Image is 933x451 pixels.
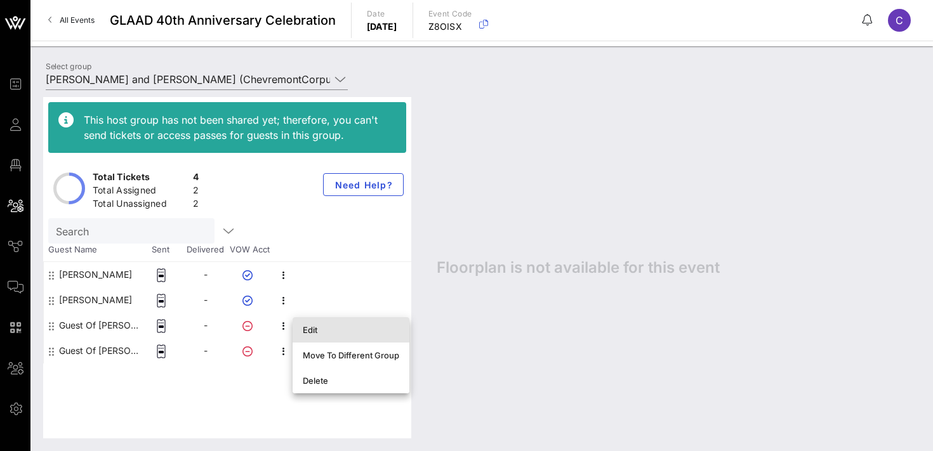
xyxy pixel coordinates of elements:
div: C [888,9,911,32]
span: - [204,269,208,280]
div: Edit [303,325,399,335]
span: Floorplan is not available for this event [437,258,720,277]
label: Select group [46,62,91,71]
div: Guest Of Racquel Chevremont and Mel Corpus [59,338,139,363]
p: Date [367,8,397,20]
p: Event Code [428,8,472,20]
span: Guest Name [43,244,138,256]
div: 4 [193,171,199,186]
div: Total Tickets [93,171,188,186]
div: Melissa Corpus [59,262,132,287]
div: Move To Different Group [303,350,399,360]
div: Delete [303,376,399,386]
div: Guest Of Racquel Chevremont and Mel Corpus [59,313,139,338]
span: Sent [138,244,183,256]
span: - [204,345,208,356]
button: Need Help? [323,173,404,196]
div: Racquel Chevremont [59,287,132,313]
span: - [204,320,208,330]
span: C [896,14,903,27]
div: Total Assigned [93,184,188,200]
div: 2 [193,197,199,213]
span: Need Help? [334,180,393,190]
p: Z8OISX [428,20,472,33]
div: Total Unassigned [93,197,188,213]
span: VOW Acct [227,244,272,256]
span: All Events [60,15,95,25]
span: GLAAD 40th Anniversary Celebration [110,11,336,30]
p: [DATE] [367,20,397,33]
span: Delivered [183,244,227,256]
a: All Events [41,10,102,30]
div: This host group has not been shared yet; therefore, you can't send tickets or access passes for g... [84,112,396,143]
span: - [204,294,208,305]
div: 2 [193,184,199,200]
